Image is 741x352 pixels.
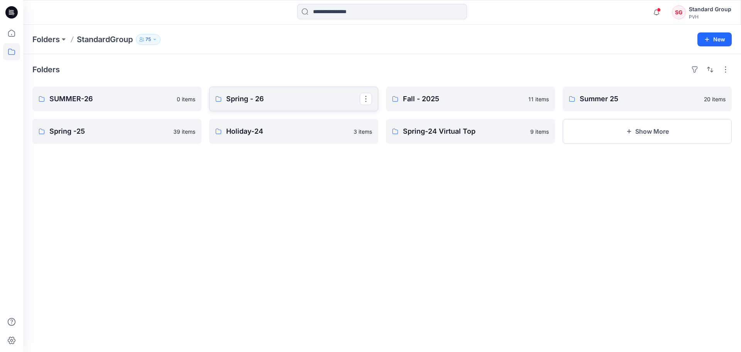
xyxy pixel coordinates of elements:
button: New [697,32,732,46]
a: SUMMER-260 items [32,87,201,111]
div: PVH [689,14,731,20]
p: 39 items [173,128,195,136]
a: Fall - 202511 items [386,87,555,111]
p: Spring-24 Virtual Top [403,126,526,137]
p: 75 [145,35,151,44]
h4: Folders [32,65,60,74]
a: Spring -2539 items [32,119,201,144]
p: 9 items [530,128,549,136]
p: 11 items [528,95,549,103]
p: StandardGroup [77,34,133,45]
p: 0 items [177,95,195,103]
a: Holiday-243 items [209,119,378,144]
p: Summer 25 [580,94,699,104]
p: Spring -25 [49,126,169,137]
p: SUMMER-26 [49,94,172,104]
p: Fall - 2025 [403,94,524,104]
button: Show More [563,119,732,144]
a: Folders [32,34,60,45]
button: 75 [136,34,161,45]
a: Spring - 26 [209,87,378,111]
p: 3 items [354,128,372,136]
p: Spring - 26 [226,94,360,104]
p: Holiday-24 [226,126,349,137]
a: Spring-24 Virtual Top9 items [386,119,555,144]
div: Standard Group [689,5,731,14]
div: SG [672,5,686,19]
p: 20 items [704,95,726,103]
a: Summer 2520 items [563,87,732,111]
